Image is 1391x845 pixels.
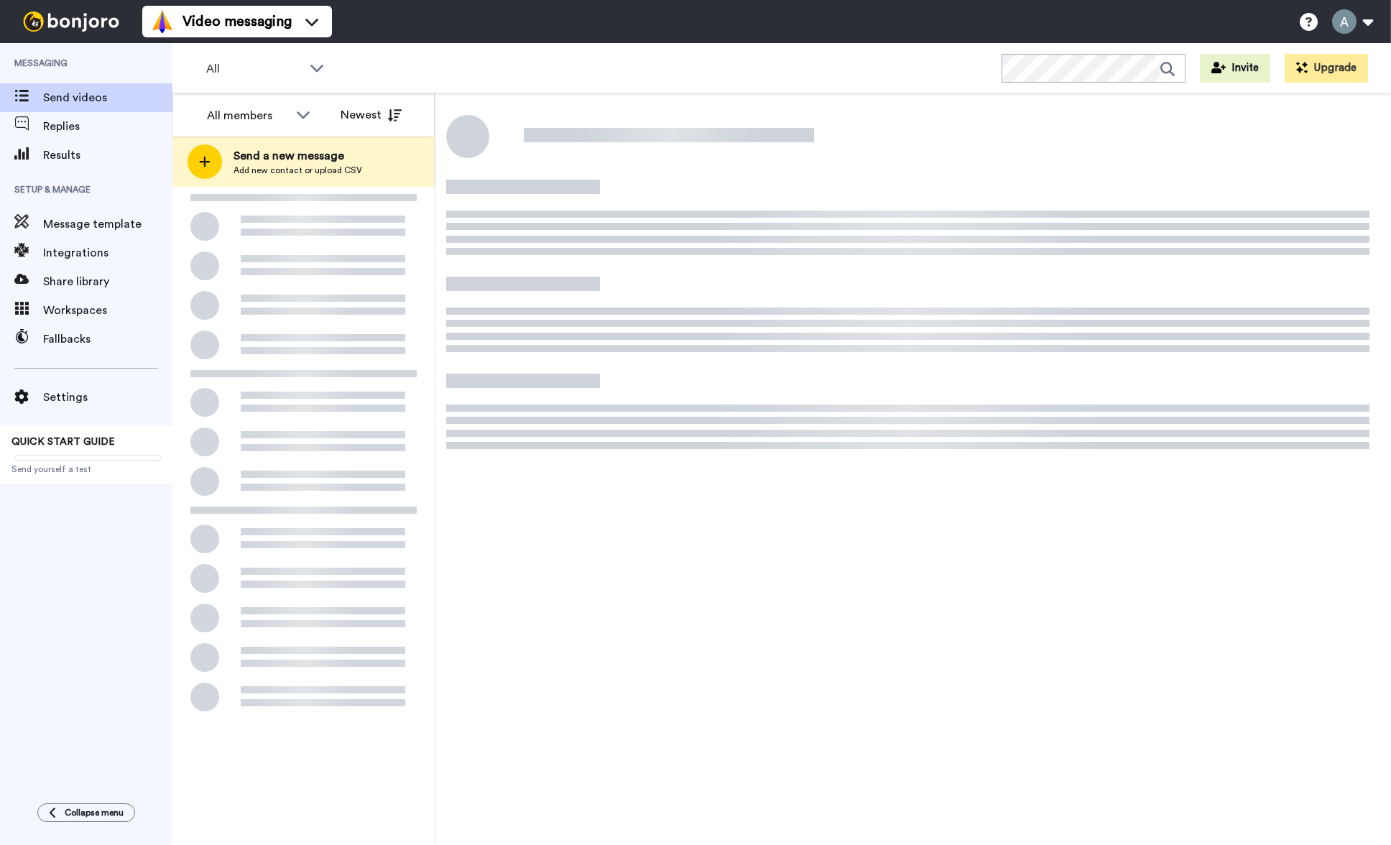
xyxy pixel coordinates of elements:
button: Upgrade [1285,54,1368,83]
span: Settings [43,389,172,406]
button: Collapse menu [37,803,135,822]
span: Video messaging [182,11,292,32]
span: Send videos [43,89,172,106]
span: All [206,60,302,78]
img: bj-logo-header-white.svg [17,11,125,32]
span: Message template [43,216,172,233]
span: Send yourself a test [11,463,161,475]
img: vm-color.svg [151,10,174,33]
button: Invite [1200,54,1270,83]
span: QUICK START GUIDE [11,437,115,447]
span: Integrations [43,244,172,262]
span: Collapse menu [65,807,124,818]
span: Replies [43,118,172,135]
span: Results [43,147,172,164]
span: Fallbacks [43,331,172,348]
span: Workspaces [43,302,172,319]
span: Add new contact or upload CSV [234,165,362,176]
div: All members [207,107,289,124]
button: Newest [330,101,412,129]
span: Share library [43,273,172,290]
span: Send a new message [234,147,362,165]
